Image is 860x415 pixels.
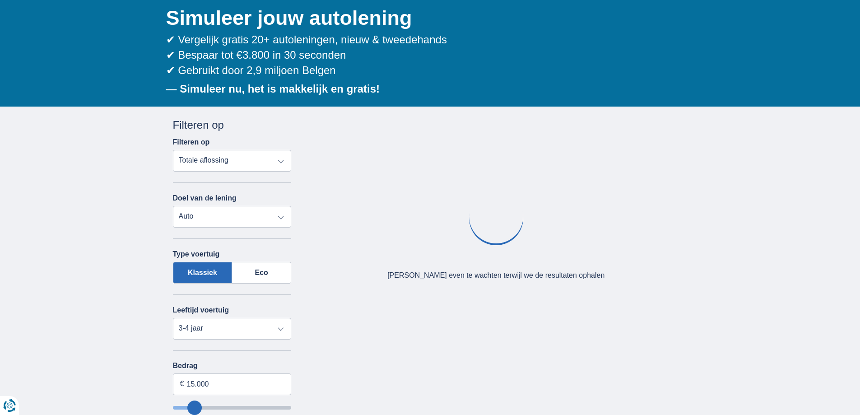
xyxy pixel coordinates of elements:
label: Type voertuig [173,250,220,258]
div: ✔ Vergelijk gratis 20+ autoleningen, nieuw & tweedehands ✔ Bespaar tot €3.800 in 30 seconden ✔ Ge... [166,32,688,79]
input: wantToBorrow [173,406,292,410]
label: Doel van de lening [173,194,237,202]
span: € [180,379,184,389]
b: — Simuleer nu, het is makkelijk en gratis! [166,83,380,95]
label: Filteren op [173,138,210,146]
div: Filteren op [173,117,292,133]
div: [PERSON_NAME] even te wachten terwijl we de resultaten ophalen [387,270,604,281]
label: Leeftijd voertuig [173,306,229,314]
label: Klassiek [173,262,232,284]
h1: Simuleer jouw autolening [166,4,688,32]
label: Bedrag [173,362,292,370]
label: Eco [232,262,291,284]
